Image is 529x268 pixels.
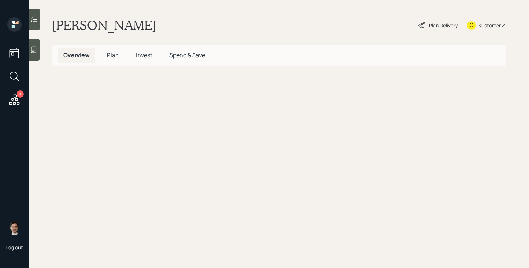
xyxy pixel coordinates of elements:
[429,22,458,29] div: Plan Delivery
[7,221,22,235] img: jonah-coleman-headshot.png
[52,17,157,33] h1: [PERSON_NAME]
[479,22,501,29] div: Kustomer
[17,90,24,98] div: 1
[136,51,152,59] span: Invest
[63,51,90,59] span: Overview
[6,244,23,251] div: Log out
[169,51,205,59] span: Spend & Save
[107,51,119,59] span: Plan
